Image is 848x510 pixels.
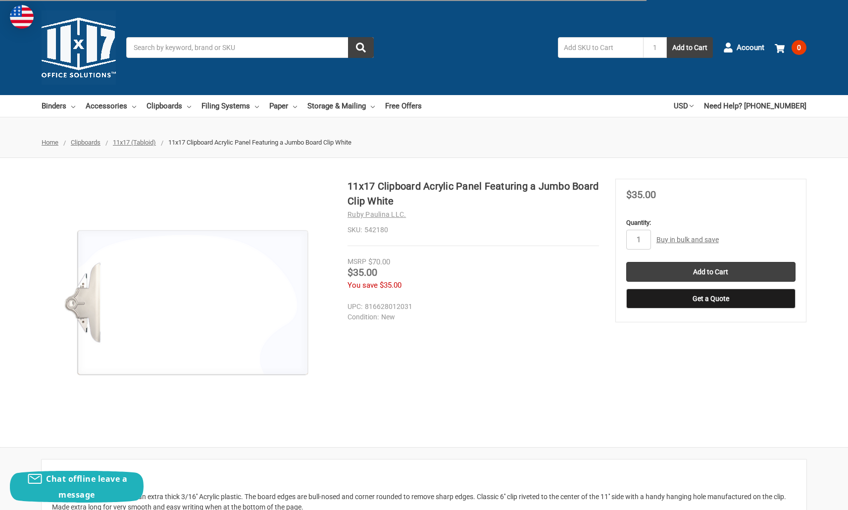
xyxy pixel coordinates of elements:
button: Get a Quote [626,289,796,308]
span: $70.00 [368,257,390,266]
div: MSRP [348,256,366,267]
a: Storage & Mailing [307,95,375,117]
dt: UPC: [348,302,362,312]
a: Free Offers [385,95,422,117]
a: Binders [42,95,75,117]
input: Add to Cart [626,262,796,282]
a: Home [42,139,58,146]
a: Need Help? [PHONE_NUMBER] [704,95,806,117]
span: $35.00 [626,189,656,201]
label: Quantity: [626,218,796,228]
a: Paper [269,95,297,117]
span: You save [348,281,378,290]
a: USD [674,95,694,117]
input: Add SKU to Cart [558,37,643,58]
h1: 11x17 Clipboard Acrylic Panel Featuring a Jumbo Board Clip White [348,179,599,208]
span: 11x17 Clipboard Acrylic Panel Featuring a Jumbo Board Clip White [168,139,351,146]
a: Clipboards [147,95,191,117]
a: 0 [775,35,806,60]
span: 0 [792,40,806,55]
h2: Description [52,470,796,485]
span: $35.00 [380,281,401,290]
button: Add to Cart [667,37,713,58]
span: Chat offline leave a message [46,473,127,500]
dd: 816628012031 [348,302,595,312]
dt: Condition: [348,312,379,322]
button: Chat offline leave a message [10,471,144,503]
a: Accessories [86,95,136,117]
a: Account [723,35,764,60]
a: Filing Systems [201,95,259,117]
img: 11x17 Clipboard Acrylic Panel Featuring a Jumbo Board Clip White [63,179,310,426]
iframe: Google Customer Reviews [766,483,848,510]
a: Clipboards [71,139,100,146]
input: Search by keyword, brand or SKU [126,37,374,58]
dd: 542180 [348,225,599,235]
span: Account [737,42,764,53]
img: duty and tax information for United States [10,5,34,29]
span: $35.00 [348,266,377,278]
a: Buy in bulk and save [656,236,719,244]
dd: New [348,312,595,322]
img: 11x17.com [42,10,116,85]
a: 11x17 (Tabloid) [113,139,156,146]
a: Ruby Paulina LLC. [348,210,406,218]
dt: SKU: [348,225,362,235]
